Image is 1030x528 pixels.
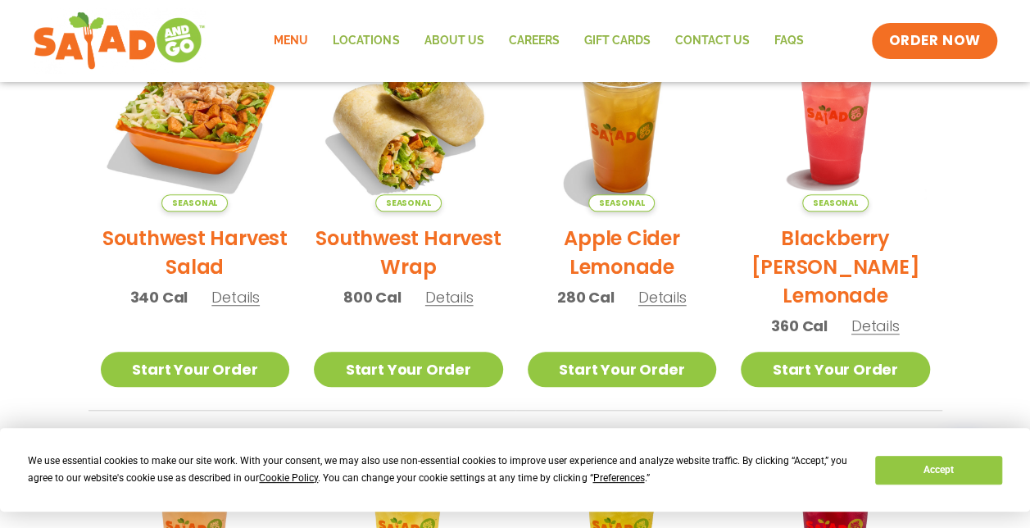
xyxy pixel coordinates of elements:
[130,286,188,308] span: 340 Cal
[875,456,1001,485] button: Accept
[101,22,290,212] img: Product photo for Southwest Harvest Salad
[496,22,571,60] a: Careers
[320,22,411,60] a: Locations
[33,8,206,74] img: new-SAG-logo-768×292
[528,22,717,212] img: Product photo for Apple Cider Lemonade
[343,286,402,308] span: 800 Cal
[161,194,228,212] span: Seasonal
[588,194,655,212] span: Seasonal
[101,352,290,387] a: Start Your Order
[662,22,761,60] a: Contact Us
[638,287,687,307] span: Details
[314,224,503,281] h2: Southwest Harvest Wrap
[375,194,442,212] span: Seasonal
[802,194,869,212] span: Seasonal
[528,352,717,387] a: Start Your Order
[411,22,496,60] a: About Us
[425,287,474,307] span: Details
[314,22,503,212] img: Product photo for Southwest Harvest Wrap
[741,352,930,387] a: Start Your Order
[101,224,290,281] h2: Southwest Harvest Salad
[557,286,615,308] span: 280 Cal
[741,224,930,310] h2: Blackberry [PERSON_NAME] Lemonade
[261,22,815,60] nav: Menu
[771,315,828,337] span: 360 Cal
[528,224,717,281] h2: Apple Cider Lemonade
[571,22,662,60] a: GIFT CARDS
[259,472,318,484] span: Cookie Policy
[851,316,900,336] span: Details
[211,287,260,307] span: Details
[741,22,930,212] img: Product photo for Blackberry Bramble Lemonade
[761,22,815,60] a: FAQs
[592,472,644,484] span: Preferences
[888,31,980,51] span: ORDER NOW
[872,23,996,59] a: ORDER NOW
[314,352,503,387] a: Start Your Order
[28,453,855,487] div: We use essential cookies to make our site work. With your consent, we may also use non-essential ...
[261,22,320,60] a: Menu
